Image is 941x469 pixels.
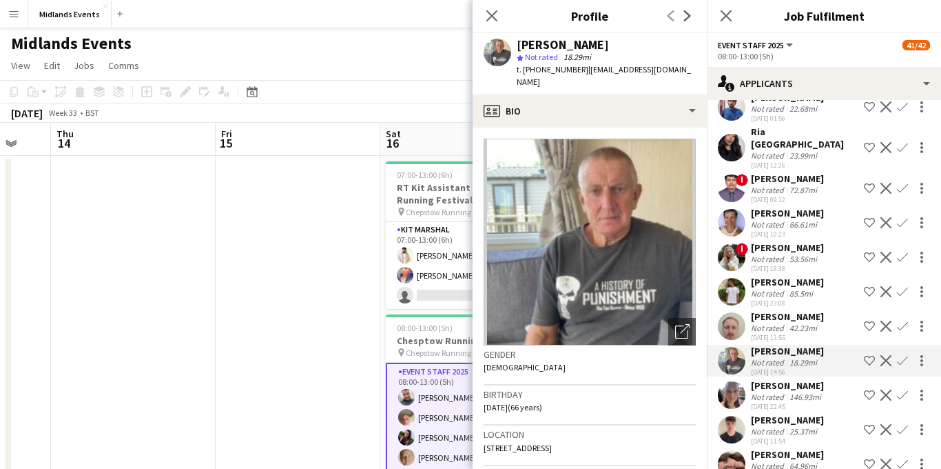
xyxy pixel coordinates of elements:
[751,254,787,264] div: Not rated
[751,426,787,437] div: Not rated
[751,103,787,114] div: Not rated
[397,323,453,333] span: 08:00-13:00 (5h)
[386,222,540,309] app-card-role: Kit Marshal15A2/307:00-13:00 (6h)[PERSON_NAME][PERSON_NAME]
[473,7,707,25] h3: Profile
[751,437,824,446] div: [DATE] 11:54
[386,128,401,140] span: Sat
[517,64,588,74] span: t. [PHONE_NUMBER]
[751,345,824,357] div: [PERSON_NAME]
[54,135,74,151] span: 14
[406,207,500,217] span: Chepstow Running Festival
[707,67,941,100] div: Applicants
[751,185,787,195] div: Not rated
[386,335,540,347] h3: Chesptow Running Festival
[56,128,74,140] span: Thu
[787,288,816,299] div: 85.5mi
[11,59,30,72] span: View
[484,443,552,453] span: [STREET_ADDRESS]
[751,402,824,411] div: [DATE] 22:45
[718,40,795,50] button: Event Staff 2025
[11,33,132,54] h1: Midlands Events
[787,323,820,333] div: 42.23mi
[787,254,820,264] div: 53.56mi
[718,40,784,50] span: Event Staff 2025
[108,59,139,72] span: Comms
[74,59,94,72] span: Jobs
[751,333,824,342] div: [DATE] 13:55
[787,426,820,437] div: 25.37mi
[751,448,824,461] div: [PERSON_NAME]
[384,135,401,151] span: 16
[561,52,594,62] span: 18.29mi
[386,181,540,206] h3: RT Kit Assistant - Chesptow Running Festival
[668,318,696,346] div: Open photos pop-in
[751,276,824,288] div: [PERSON_NAME]
[525,52,558,62] span: Not rated
[221,128,232,140] span: Fri
[787,150,820,161] div: 23.99mi
[45,108,80,118] span: Week 33
[787,219,820,230] div: 66.61mi
[517,39,609,51] div: [PERSON_NAME]
[751,150,787,161] div: Not rated
[85,108,99,118] div: BST
[751,368,824,377] div: [DATE] 14:56
[484,402,542,412] span: [DATE] (66 years)
[787,392,824,402] div: 146.93mi
[707,7,941,25] h3: Job Fulfilment
[11,106,43,120] div: [DATE]
[397,170,453,180] span: 07:00-13:00 (6h)
[751,241,824,254] div: [PERSON_NAME]
[751,114,824,123] div: [DATE] 01:56
[103,57,145,74] a: Comms
[39,57,65,74] a: Edit
[751,357,787,368] div: Not rated
[44,59,60,72] span: Edit
[484,388,696,401] h3: Birthday
[406,348,500,358] span: Chepstow Running Festival
[751,207,824,219] div: [PERSON_NAME]
[751,126,858,150] div: Ria [GEOGRAPHIC_DATA]
[751,172,824,185] div: [PERSON_NAME]
[718,51,930,61] div: 08:00-13:00 (5h)
[751,414,824,426] div: [PERSON_NAME]
[517,64,691,87] span: | [EMAIL_ADDRESS][DOMAIN_NAME]
[473,94,707,128] div: Bio
[484,139,696,346] img: Crew avatar or photo
[751,323,787,333] div: Not rated
[751,161,858,170] div: [DATE] 12:26
[219,135,232,151] span: 15
[28,1,112,28] button: Midlands Events
[902,40,930,50] span: 41/42
[787,357,820,368] div: 18.29mi
[751,299,824,308] div: [DATE] 23:08
[751,195,824,204] div: [DATE] 09:12
[484,348,696,361] h3: Gender
[736,243,748,255] span: !
[386,161,540,309] app-job-card: 07:00-13:00 (6h)2/3RT Kit Assistant - Chesptow Running Festival Chepstow Running Festival1 RoleKi...
[484,428,696,441] h3: Location
[6,57,36,74] a: View
[736,174,748,186] span: !
[751,264,824,273] div: [DATE] 18:38
[751,379,824,392] div: [PERSON_NAME]
[751,219,787,230] div: Not rated
[751,230,824,239] div: [DATE] 10:23
[787,185,820,195] div: 72.87mi
[751,288,787,299] div: Not rated
[751,392,787,402] div: Not rated
[68,57,100,74] a: Jobs
[751,310,824,323] div: [PERSON_NAME]
[787,103,820,114] div: 22.68mi
[484,362,566,372] span: [DEMOGRAPHIC_DATA]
